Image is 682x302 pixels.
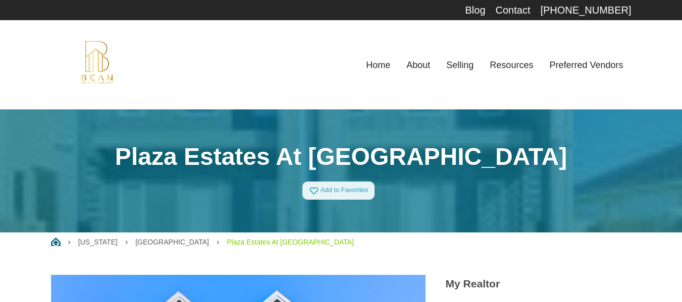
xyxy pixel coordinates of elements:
[398,54,438,76] a: About
[135,238,209,246] a: [GEOGRAPHIC_DATA]
[227,238,354,246] a: Plaza Estates At [GEOGRAPHIC_DATA]
[446,277,632,290] h3: My Realtor
[358,54,398,76] a: Home
[302,182,375,200] a: Add to Favorites
[78,238,118,246] a: [US_STATE]
[321,186,369,194] span: Add to Favorites
[540,5,631,15] div: [PHONE_NUMBER]
[438,54,482,76] a: Selling
[482,54,541,76] a: Resources
[51,142,632,171] h1: Plaza Estates At [GEOGRAPHIC_DATA]
[541,54,631,76] a: Preferred Vendors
